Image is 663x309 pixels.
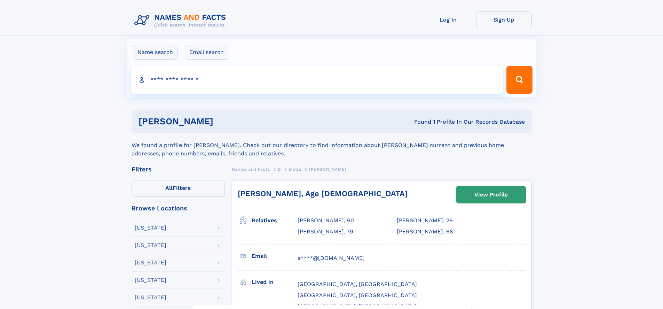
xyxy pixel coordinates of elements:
[298,292,417,299] span: [GEOGRAPHIC_DATA], [GEOGRAPHIC_DATA]
[131,66,504,94] input: search input
[397,228,453,235] a: [PERSON_NAME], 68
[132,133,532,158] div: We found a profile for [PERSON_NAME]. Check out our directory to find information about [PERSON_N...
[238,189,408,198] a: [PERSON_NAME], Age [DEMOGRAPHIC_DATA]
[298,217,354,224] a: [PERSON_NAME], 60
[298,228,353,235] a: [PERSON_NAME], 79
[289,165,301,173] a: Datta
[298,281,417,287] span: [GEOGRAPHIC_DATA], [GEOGRAPHIC_DATA]
[289,167,301,172] span: Datta
[132,11,232,30] img: Logo Names and Facts
[135,225,166,231] div: [US_STATE]
[474,187,508,203] div: View Profile
[135,260,166,265] div: [US_STATE]
[185,45,228,60] label: Email search
[132,180,225,197] label: Filters
[278,167,281,172] span: D
[135,295,166,300] div: [US_STATE]
[135,277,166,283] div: [US_STATE]
[165,185,173,191] span: All
[309,167,346,172] span: [PERSON_NAME]
[314,118,525,126] div: Found 1 Profile In Our Records Database
[476,11,532,28] a: Sign Up
[506,66,532,94] button: Search Button
[397,217,453,224] a: [PERSON_NAME], 29
[132,205,225,211] div: Browse Locations
[420,11,476,28] a: Log In
[139,117,314,126] h1: [PERSON_NAME]
[252,215,298,226] h3: Relatives
[133,45,177,60] label: Name search
[232,165,270,173] a: Names and Facts
[252,250,298,262] h3: Email
[457,186,526,203] a: View Profile
[135,242,166,248] div: [US_STATE]
[252,276,298,288] h3: Lived in
[132,166,225,172] div: Filters
[278,165,281,173] a: D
